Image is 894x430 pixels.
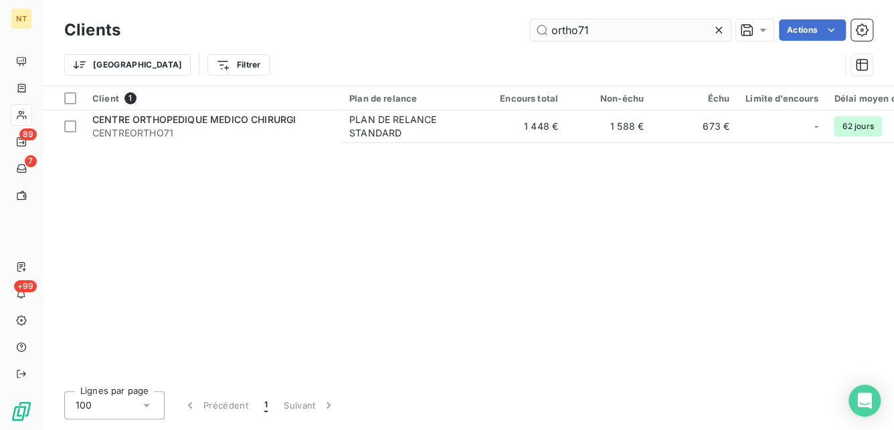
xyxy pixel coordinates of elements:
[779,19,846,41] button: Actions
[349,113,472,140] div: PLAN DE RELANCE STANDARD
[276,391,343,419] button: Suivant
[488,93,558,104] div: Encours total
[11,8,32,29] div: NT
[19,128,37,140] span: 89
[834,116,881,136] span: 62 jours
[11,131,31,152] a: 89
[92,126,333,140] span: CENTREORTHO71
[660,93,729,104] div: Échu
[574,93,644,104] div: Non-échu
[652,110,737,142] td: 673 €
[64,54,191,76] button: [GEOGRAPHIC_DATA]
[92,93,119,104] span: Client
[848,385,881,417] div: Open Intercom Messenger
[256,391,276,419] button: 1
[814,120,818,133] span: -
[175,391,256,419] button: Précédent
[124,92,137,104] span: 1
[349,93,472,104] div: Plan de relance
[264,399,268,412] span: 1
[25,155,37,167] span: 7
[92,114,296,125] span: CENTRE ORTHOPEDIQUE MEDICO CHIRURGI
[745,93,818,104] div: Limite d’encours
[64,18,120,42] h3: Clients
[566,110,652,142] td: 1 588 €
[11,158,31,179] a: 7
[530,19,731,41] input: Rechercher
[480,110,566,142] td: 1 448 €
[14,280,37,292] span: +99
[76,399,92,412] span: 100
[11,401,32,422] img: Logo LeanPay
[207,54,269,76] button: Filtrer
